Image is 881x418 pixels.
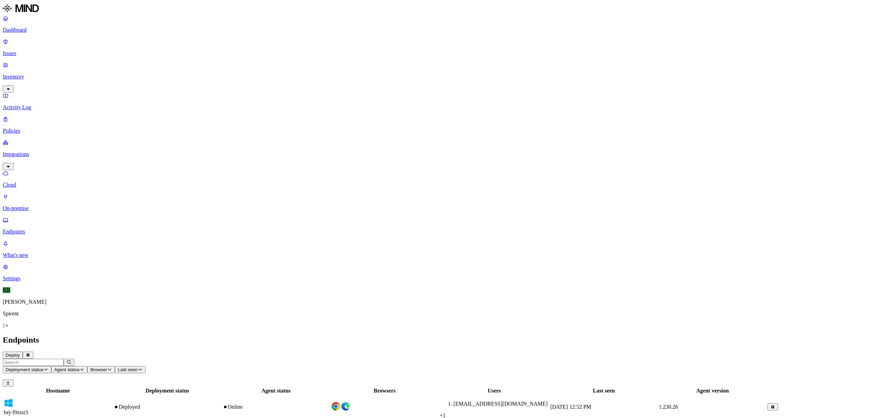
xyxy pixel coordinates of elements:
[331,401,341,411] img: chrome.svg
[341,401,350,411] img: edge.svg
[3,27,878,33] p: Dashboard
[550,388,657,394] div: Last seen
[3,128,878,134] p: Policies
[4,409,28,415] span: bej-f9zsst3
[3,217,878,235] a: Endpoints
[3,74,878,80] p: Inventory
[114,388,221,394] div: Deployment status
[3,229,878,235] p: Endpoints
[659,404,678,410] span: 1.230.26
[4,398,13,408] img: windows.svg
[3,139,878,169] a: Integrations
[3,311,878,317] p: Spirent
[3,3,878,15] a: MIND
[223,388,330,394] div: Agent status
[3,93,878,111] a: Activity Log
[3,62,878,92] a: Inventory
[3,104,878,111] p: Activity Log
[3,3,39,14] img: MIND
[118,367,138,372] span: Last seen
[3,116,878,134] a: Policies
[440,388,549,394] div: Users
[3,39,878,56] a: Issues
[4,388,112,394] div: Hostname
[3,182,878,188] p: Cloud
[90,367,107,372] span: Browser
[3,205,878,211] p: On-premise
[3,15,878,33] a: Dashboard
[3,352,23,359] button: Deploy
[6,367,43,372] span: Deployment status
[223,404,330,410] div: Online
[550,404,591,410] span: [DATE] 12:52 PM
[3,264,878,282] a: Settings
[659,388,766,394] div: Agent version
[3,194,878,211] a: On-premise
[3,275,878,282] p: Settings
[331,388,438,394] div: Browsers
[3,50,878,56] p: Issues
[3,151,878,157] p: Integrations
[114,404,221,410] div: Deployed
[3,240,878,258] a: What's new
[3,252,878,258] p: What's new
[54,367,79,372] span: Agent status
[3,287,10,293] span: KR
[3,359,64,366] input: Search
[3,170,878,188] a: Cloud
[454,401,548,407] span: [EMAIL_ADDRESS][DOMAIN_NAME]
[3,335,878,345] h2: Endpoints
